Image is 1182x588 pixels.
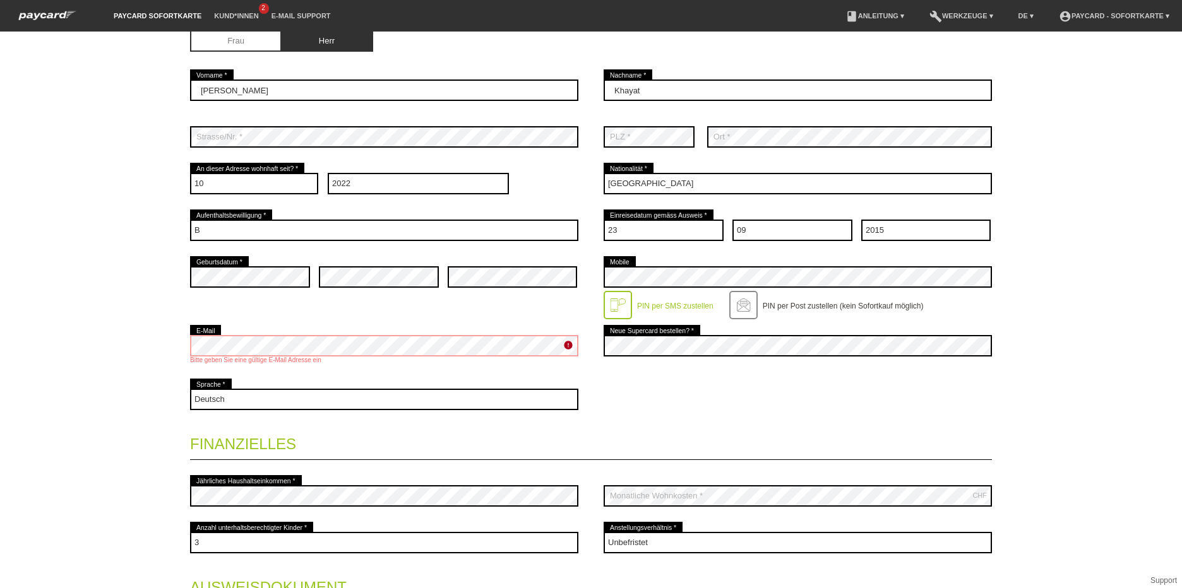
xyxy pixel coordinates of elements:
[107,12,208,20] a: paycard Sofortkarte
[1053,12,1176,20] a: account_circlepaycard - Sofortkarte ▾
[190,423,992,460] legend: Finanzielles
[1012,12,1040,20] a: DE ▾
[1059,10,1072,23] i: account_circle
[845,10,858,23] i: book
[13,15,82,24] a: paycard Sofortkarte
[839,12,910,20] a: bookAnleitung ▾
[972,491,987,499] div: CHF
[259,3,269,14] span: 2
[265,12,337,20] a: E-Mail Support
[637,302,713,310] label: PIN per SMS zustellen
[929,10,942,23] i: build
[190,356,578,363] div: Bitte geben Sie eine gültige E-Mail Adresse ein
[13,9,82,22] img: paycard Sofortkarte
[763,302,924,310] label: PIN per Post zustellen (kein Sofortkauf möglich)
[563,340,573,350] i: error
[923,12,1000,20] a: buildWerkzeuge ▾
[1150,576,1177,585] a: Support
[208,12,265,20] a: Kund*innen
